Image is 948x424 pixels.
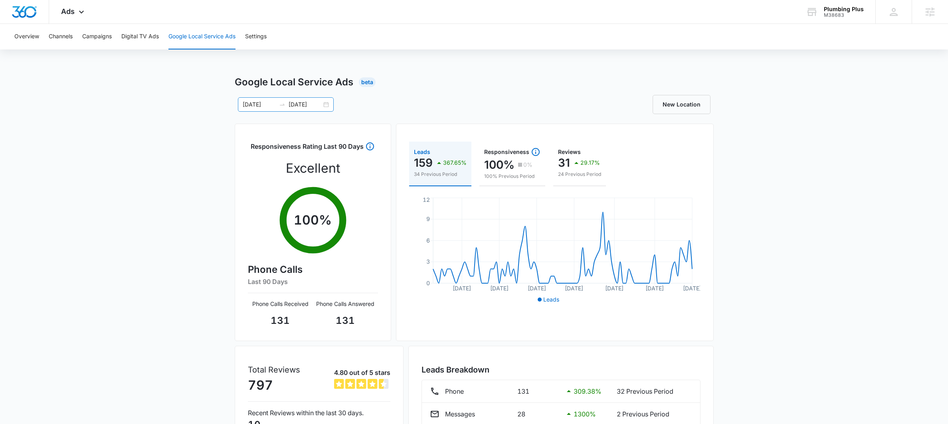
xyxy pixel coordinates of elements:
[523,162,532,168] p: 0%
[558,149,601,155] div: Reviews
[61,7,75,16] span: Ads
[443,160,467,166] p: 367.65%
[484,173,540,180] p: 100% Previous Period
[574,387,602,396] p: 309.38 %
[279,101,285,108] span: swap-right
[245,24,267,49] button: Settings
[426,280,430,286] tspan: 0
[248,262,378,277] h4: Phone Calls
[248,408,391,418] p: Recent Reviews within the last 30 days.
[82,24,112,49] button: Campaigns
[824,12,864,18] div: account id
[558,171,601,178] p: 24 Previous Period
[251,142,364,156] h3: Responsiveness Rating Last 90 Days
[49,24,73,49] button: Channels
[490,285,509,292] tspan: [DATE]
[243,100,276,109] input: Start date
[574,409,596,419] p: 1300 %
[484,147,540,157] div: Responsiveness
[279,101,285,108] span: to
[543,296,559,303] span: Leads
[426,215,430,222] tspan: 9
[824,6,864,12] div: account name
[445,387,464,396] p: Phone
[565,285,583,292] tspan: [DATE]
[313,300,378,308] p: Phone Calls Answered
[294,211,332,230] p: 100 %
[414,171,467,178] p: 34 Previous Period
[248,300,313,308] p: Phone Calls Received
[558,156,570,169] p: 31
[426,258,430,265] tspan: 3
[517,409,558,419] p: 28
[14,24,39,49] button: Overview
[527,285,546,292] tspan: [DATE]
[334,368,390,377] p: 4.80 out of 5 stars
[453,285,471,292] tspan: [DATE]
[605,285,623,292] tspan: [DATE]
[645,285,664,292] tspan: [DATE]
[445,409,475,419] p: Messages
[580,160,600,166] p: 29.17%
[653,95,711,114] a: New Location
[168,24,236,49] button: Google Local Service Ads
[414,156,433,169] p: 159
[248,364,300,376] p: Total Reviews
[423,196,430,203] tspan: 12
[617,409,692,419] p: 2 Previous Period
[517,387,558,396] p: 131
[313,314,378,328] p: 131
[248,376,300,395] p: 797
[289,100,322,109] input: End date
[484,158,515,171] p: 100%
[426,237,430,244] tspan: 6
[286,159,340,178] p: Excellent
[359,77,376,87] div: Beta
[248,314,313,328] p: 131
[414,149,467,155] div: Leads
[422,364,701,376] h3: Leads Breakdown
[683,285,701,292] tspan: [DATE]
[235,75,353,89] h1: Google Local Service Ads
[121,24,159,49] button: Digital TV Ads
[248,277,378,286] h6: Last 90 Days
[617,387,692,396] p: 32 Previous Period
